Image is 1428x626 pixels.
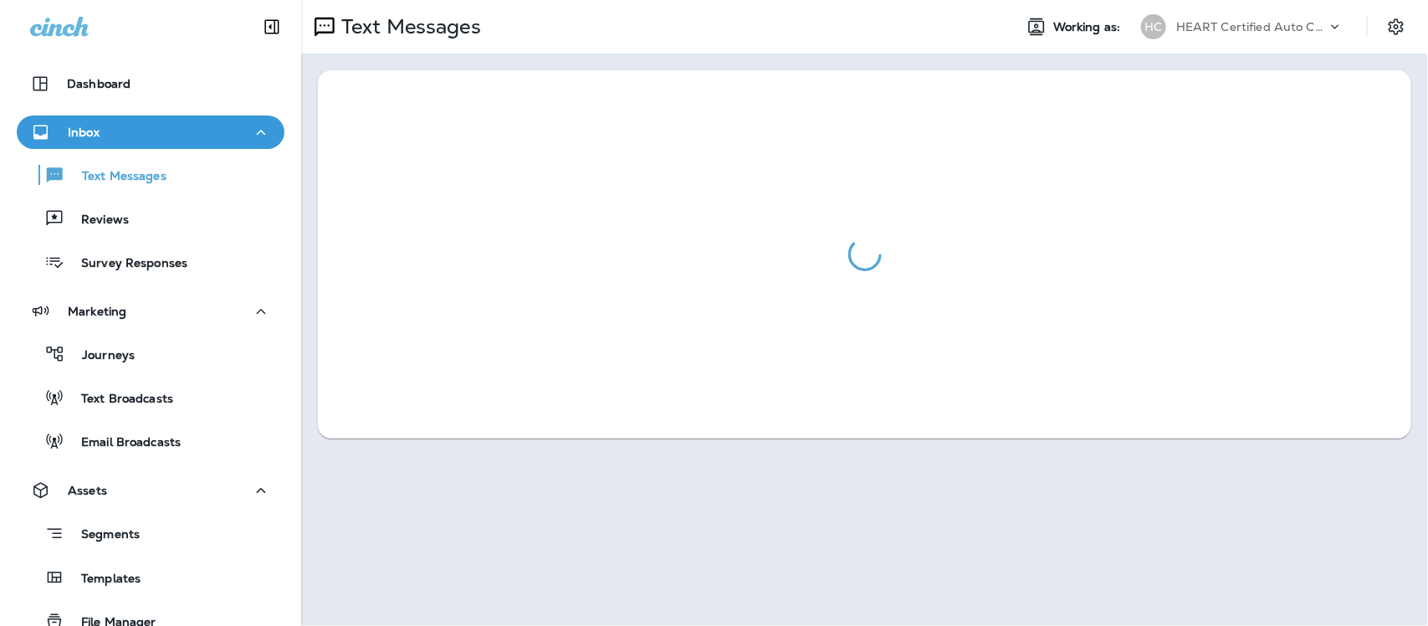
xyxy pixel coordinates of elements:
[67,77,131,90] p: Dashboard
[1381,12,1411,42] button: Settings
[335,14,481,39] p: Text Messages
[17,516,284,552] button: Segments
[64,256,187,272] p: Survey Responses
[17,244,284,280] button: Survey Responses
[17,67,284,100] button: Dashboard
[65,348,135,364] p: Journeys
[17,560,284,595] button: Templates
[1176,20,1327,33] p: HEART Certified Auto Care
[64,392,173,408] p: Text Broadcasts
[64,435,181,451] p: Email Broadcasts
[17,115,284,149] button: Inbox
[68,305,126,318] p: Marketing
[17,423,284,459] button: Email Broadcasts
[17,201,284,236] button: Reviews
[17,336,284,372] button: Journeys
[64,213,129,228] p: Reviews
[17,474,284,507] button: Assets
[65,169,166,185] p: Text Messages
[1141,14,1166,39] div: HC
[68,484,107,497] p: Assets
[248,10,295,44] button: Collapse Sidebar
[17,380,284,415] button: Text Broadcasts
[1053,20,1124,34] span: Working as:
[64,527,140,544] p: Segments
[64,572,141,588] p: Templates
[68,126,100,139] p: Inbox
[17,157,284,192] button: Text Messages
[17,295,284,328] button: Marketing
